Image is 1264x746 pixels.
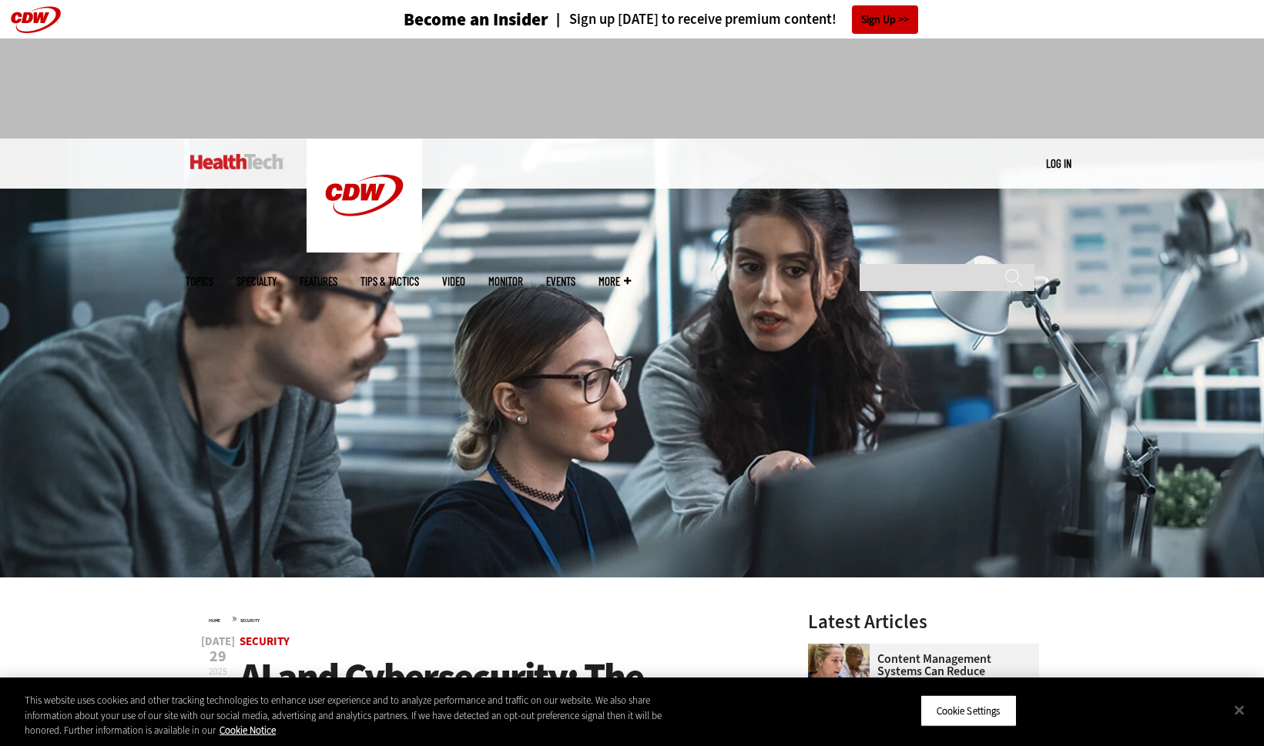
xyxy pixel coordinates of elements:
img: Home [307,139,422,253]
button: Close [1222,693,1256,727]
iframe: advertisement [352,54,913,123]
span: More [598,276,631,287]
a: Video [442,276,465,287]
a: Home [209,617,220,624]
a: Tips & Tactics [360,276,419,287]
a: Security [240,617,260,624]
a: Sign Up [852,5,918,34]
h3: Latest Articles [808,612,1039,631]
span: Topics [186,276,213,287]
button: Cookie Settings [920,694,1017,727]
a: Security [240,634,290,649]
a: CDW [307,240,422,256]
div: This website uses cookies and other tracking technologies to enhance user experience and to analy... [25,693,696,738]
a: More information about your privacy [220,724,276,737]
span: 29 [201,649,235,664]
span: Specialty [236,276,277,287]
h3: Become an Insider [404,11,548,28]
a: Sign up [DATE] to receive premium content! [548,12,837,27]
a: MonITor [488,276,523,287]
a: Log in [1046,156,1071,170]
a: nurses talk in front of desktop computer [808,644,877,656]
img: nurses talk in front of desktop computer [808,644,870,705]
div: User menu [1046,156,1071,172]
div: » [209,612,768,624]
span: 2025 [209,665,227,677]
img: Home [190,154,283,169]
a: Features [300,276,337,287]
a: Become an Insider [346,11,548,28]
a: Events [546,276,575,287]
span: [DATE] [201,636,235,647]
a: Content Management Systems Can Reduce Burnout Among Clinical and Nonclinical Workers [808,653,1030,702]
